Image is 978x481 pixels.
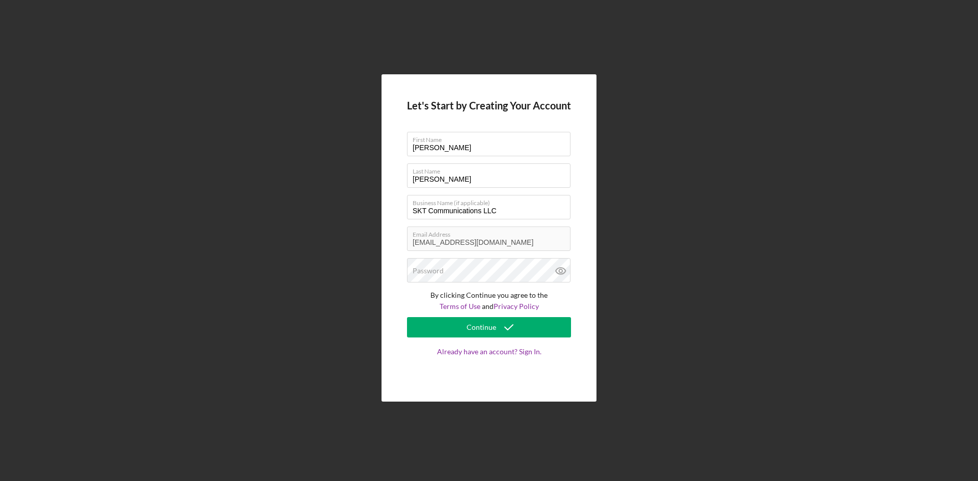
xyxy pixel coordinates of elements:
h4: Let's Start by Creating Your Account [407,100,571,111]
button: Continue [407,317,571,337]
label: First Name [413,132,570,144]
label: Business Name (if applicable) [413,195,570,207]
a: Terms of Use [440,302,480,310]
div: Continue [467,317,496,337]
label: Last Name [413,164,570,175]
a: Already have an account? Sign In. [407,348,571,376]
label: Password [413,267,444,275]
label: Email Address [413,227,570,238]
p: By clicking Continue you agree to the and [407,290,571,313]
a: Privacy Policy [494,302,539,310]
